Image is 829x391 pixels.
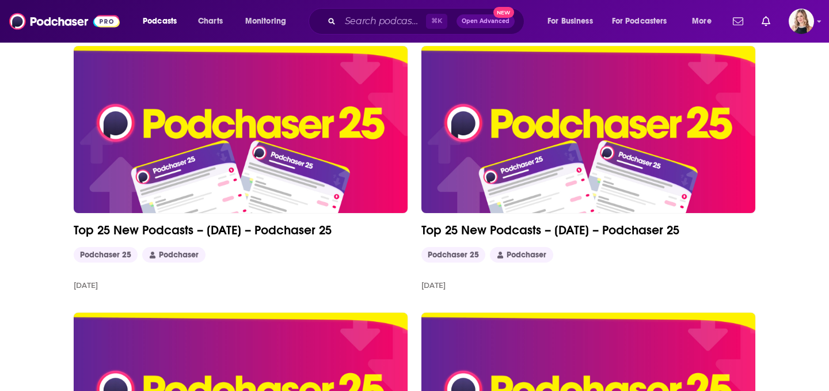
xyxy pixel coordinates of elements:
img: User Profile [789,9,814,34]
input: Search podcasts, credits, & more... [340,12,426,31]
a: Charts [191,12,230,31]
a: Podchaser 25 [421,247,485,263]
span: More [692,13,712,29]
span: New [493,7,514,18]
button: Show profile menu [789,9,814,34]
span: Monitoring [245,13,286,29]
button: Open AdvancedNew [457,14,515,28]
span: Logged in as Ilana.Dvir [789,9,814,34]
div: [DATE] [74,281,98,290]
span: Charts [198,13,223,29]
a: Show notifications dropdown [757,12,775,31]
span: Podcasts [143,13,177,29]
a: Top 25 New Podcasts – August 2025 – Podchaser 25 [421,46,755,213]
img: Podchaser - Follow, Share and Rate Podcasts [9,10,120,32]
a: Show notifications dropdown [728,12,748,31]
button: open menu [539,12,607,31]
a: Podchaser 25 [74,247,138,263]
button: open menu [237,12,301,31]
div: [DATE] [421,281,446,290]
span: For Business [547,13,593,29]
a: Top 25 New Podcasts – [DATE] – Podchaser 25 [421,222,755,238]
a: Podchaser [490,247,553,263]
span: Open Advanced [462,18,509,24]
span: For Podcasters [612,13,667,29]
span: ⌘ K [426,14,447,29]
a: Top 25 New Podcasts – September 2025 – Podchaser 25 [74,46,408,213]
button: open menu [135,12,192,31]
button: open menu [604,12,684,31]
a: Podchaser [142,247,205,263]
a: Top 25 New Podcasts – [DATE] – Podchaser 25 [74,222,408,238]
button: open menu [684,12,726,31]
div: Search podcasts, credits, & more... [320,8,535,35]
